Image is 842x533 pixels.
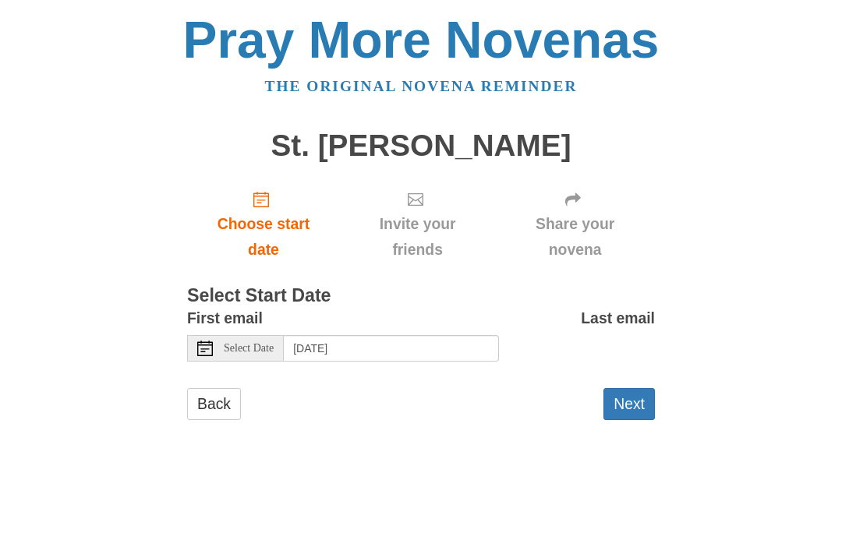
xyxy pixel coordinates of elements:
span: Choose start date [203,211,324,263]
div: Click "Next" to confirm your start date first. [495,178,655,270]
h1: St. [PERSON_NAME] [187,129,655,163]
button: Next [603,388,655,420]
label: First email [187,305,263,331]
span: Select Date [224,343,274,354]
a: Pray More Novenas [183,11,660,69]
a: Choose start date [187,178,340,270]
a: Back [187,388,241,420]
span: Invite your friends [356,211,479,263]
span: Share your novena [511,211,639,263]
div: Click "Next" to confirm your start date first. [340,178,495,270]
h3: Select Start Date [187,286,655,306]
label: Last email [581,305,655,331]
a: The original novena reminder [265,78,578,94]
